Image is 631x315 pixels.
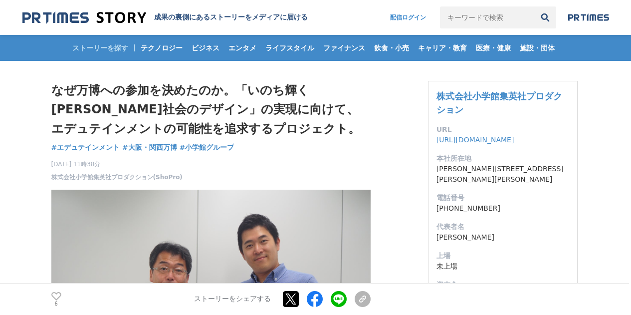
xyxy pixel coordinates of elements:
dt: 上場 [436,251,569,261]
dt: URL [436,124,569,135]
a: ファイナンス [319,35,369,61]
a: キャリア・教育 [414,35,471,61]
span: キャリア・教育 [414,43,471,52]
p: ストーリーをシェアする [194,295,271,304]
img: prtimes [568,13,609,21]
span: #エデュテインメント [51,143,120,152]
span: #小学館グループ [180,143,234,152]
span: ファイナンス [319,43,369,52]
span: テクノロジー [137,43,187,52]
dt: 電話番号 [436,193,569,203]
input: キーワードで検索 [440,6,534,28]
h1: なぜ万博への参加を決めたのか。「いのち輝く[PERSON_NAME]社会のデザイン」の実現に向けて、エデュテインメントの可能性を追求するプロジェクト。 [51,81,371,138]
a: #大阪・関西万博 [122,142,177,153]
a: ビジネス [188,35,223,61]
a: 医療・健康 [472,35,515,61]
span: 飲食・小売 [370,43,413,52]
a: 株式会社小学館集英社プロダクション [436,91,562,115]
span: [DATE] 11時38分 [51,160,183,169]
a: #エデュテインメント [51,142,120,153]
dd: [PERSON_NAME][STREET_ADDRESS][PERSON_NAME][PERSON_NAME] [436,164,569,185]
dt: 本社所在地 [436,153,569,164]
a: テクノロジー [137,35,187,61]
p: 6 [51,302,61,307]
a: 施設・団体 [516,35,559,61]
span: 施設・団体 [516,43,559,52]
dd: [PERSON_NAME] [436,232,569,243]
a: 配信ログイン [380,6,436,28]
dt: 資本金 [436,280,569,290]
span: ビジネス [188,43,223,52]
a: ライフスタイル [261,35,318,61]
dd: 未上場 [436,261,569,272]
a: [URL][DOMAIN_NAME] [436,136,514,144]
a: 成果の裏側にあるストーリーをメディアに届ける 成果の裏側にあるストーリーをメディアに届ける [22,11,308,24]
img: 成果の裏側にあるストーリーをメディアに届ける [22,11,146,24]
button: 検索 [534,6,556,28]
a: #小学館グループ [180,142,234,153]
span: エンタメ [224,43,260,52]
a: 飲食・小売 [370,35,413,61]
a: 株式会社小学館集英社プロダクション(ShoPro) [51,173,183,182]
span: #大阪・関西万博 [122,143,177,152]
span: 医療・健康 [472,43,515,52]
a: エンタメ [224,35,260,61]
dt: 代表者名 [436,222,569,232]
span: ライフスタイル [261,43,318,52]
dd: [PHONE_NUMBER] [436,203,569,214]
h2: 成果の裏側にあるストーリーをメディアに届ける [154,13,308,22]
